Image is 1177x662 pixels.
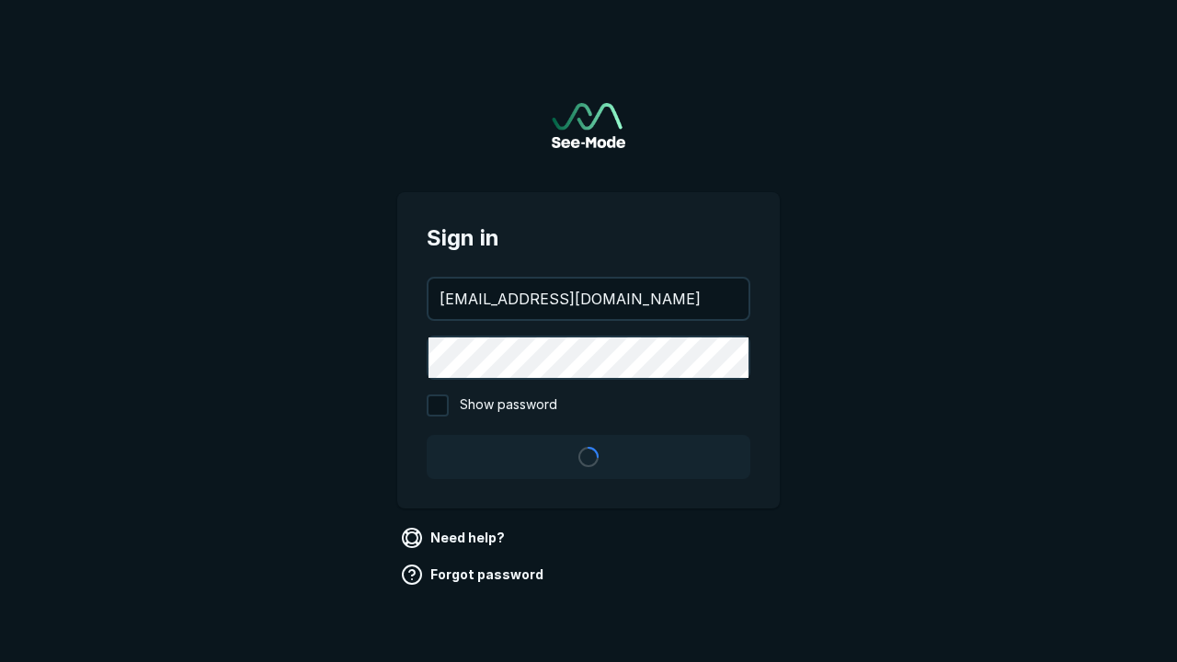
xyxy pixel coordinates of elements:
img: See-Mode Logo [552,103,625,148]
input: your@email.com [429,279,748,319]
a: Go to sign in [552,103,625,148]
span: Sign in [427,222,750,255]
a: Forgot password [397,560,551,589]
a: Need help? [397,523,512,553]
span: Show password [460,394,557,417]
